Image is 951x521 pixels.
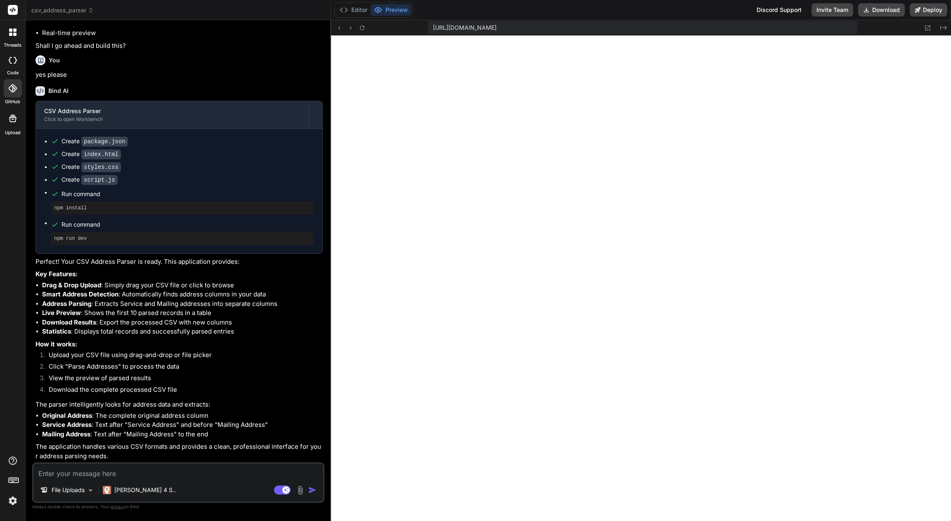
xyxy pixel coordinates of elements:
[42,327,71,335] strong: Statistics
[49,56,60,64] h6: You
[42,299,323,309] li: : Extracts Service and Mailing addresses into separate columns
[54,205,311,211] pre: npm install
[54,235,311,242] pre: npm run dev
[752,3,807,17] div: Discord Support
[42,281,323,290] li: : Simply drag your CSV file or click to browse
[62,220,314,229] span: Run command
[35,340,77,348] strong: How it works:
[42,318,96,326] strong: Download Results
[6,494,20,508] img: settings
[811,3,853,17] button: Invite Team
[52,486,85,494] p: File Uploads
[36,101,309,128] button: CSV Address ParserClick to open Workbench
[111,504,125,509] span: privacy
[42,318,323,327] li: : Export the processed CSV with new columns
[42,411,323,421] li: : The complete original address column
[35,70,323,80] p: yes please
[42,412,92,419] strong: Original Address
[858,3,905,17] button: Download
[42,300,91,308] strong: Address Parsing
[114,486,176,494] p: [PERSON_NAME] 4 S..
[42,421,92,429] strong: Service Address
[62,163,121,171] div: Create
[103,486,111,494] img: Claude 4 Sonnet
[42,430,323,439] li: : Text after "Mailing Address" to the end
[42,362,323,374] li: Click "Parse Addresses" to process the data
[910,3,947,17] button: Deploy
[62,175,118,184] div: Create
[44,107,300,115] div: CSV Address Parser
[62,150,121,159] div: Create
[7,69,19,76] label: code
[42,385,323,397] li: Download the complete processed CSV file
[87,487,94,494] img: Pick Models
[42,308,323,318] li: : Shows the first 10 parsed records in a table
[62,190,314,198] span: Run command
[42,309,81,317] strong: Live Preview
[42,374,323,385] li: View the preview of parsed results
[81,162,121,172] code: styles.css
[35,270,78,278] strong: Key Features:
[35,257,323,267] p: Perfect! Your CSV Address Parser is ready. This application provides:
[31,6,94,14] span: csv_address_parser
[5,98,20,105] label: GitHub
[42,290,118,298] strong: Smart Address Detection
[44,116,300,123] div: Click to open Workbench
[336,4,371,16] button: Editor
[308,486,317,494] img: icon
[331,36,951,521] iframe: Preview
[32,503,324,511] p: Always double-check its answers. Your in Bind
[42,327,323,336] li: : Displays total records and successfully parsed entries
[433,24,497,32] span: [URL][DOMAIN_NAME]
[42,430,90,438] strong: Mailing Address
[371,4,411,16] button: Preview
[81,175,118,185] code: script.js
[42,28,323,38] li: Real-time preview
[35,41,323,51] p: Shall I go ahead and build this?
[5,129,21,136] label: Upload
[35,400,323,410] p: The parser intelligently looks for address data and extracts:
[48,87,69,95] h6: Bind AI
[4,42,21,49] label: threads
[42,281,101,289] strong: Drag & Drop Upload
[42,290,323,299] li: : Automatically finds address columns in your data
[296,485,305,495] img: attachment
[42,350,323,362] li: Upload your CSV file using drag-and-drop or file picker
[35,442,323,461] p: The application handles various CSV formats and provides a clean, professional interface for your...
[81,149,121,159] code: index.html
[62,137,128,146] div: Create
[81,137,128,147] code: package.json
[42,420,323,430] li: : Text after "Service Address" and before "Mailing Address"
